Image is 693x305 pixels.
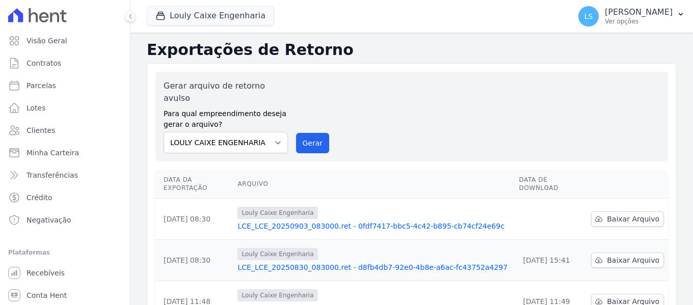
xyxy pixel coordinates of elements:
a: Minha Carteira [4,143,126,163]
span: Contratos [26,58,61,68]
span: Clientes [26,125,55,135]
p: Ver opções [605,17,673,25]
a: Recebíveis [4,263,126,283]
a: Baixar Arquivo [591,211,664,227]
span: Baixar Arquivo [607,214,659,224]
a: Lotes [4,98,126,118]
span: Louly Caixe Engenharia [237,289,317,301]
span: Louly Caixe Engenharia [237,207,317,219]
th: Data da Exportação [155,170,233,199]
th: Data de Download [515,170,588,199]
span: Crédito [26,192,52,203]
a: Contratos [4,53,126,73]
div: Plataformas [8,246,122,259]
span: Lotes [26,103,46,113]
td: [DATE] 08:30 [155,240,233,281]
th: Arquivo [233,170,515,199]
span: Conta Hent [26,290,67,300]
td: [DATE] 15:41 [515,240,588,281]
span: LS [584,13,593,20]
label: Para qual empreendimento deseja gerar o arquivo? [164,104,288,130]
span: Parcelas [26,80,56,91]
a: Transferências [4,165,126,185]
a: Baixar Arquivo [591,253,664,268]
h2: Exportações de Retorno [147,41,677,59]
span: Baixar Arquivo [607,255,659,265]
a: Clientes [4,120,126,141]
a: Crédito [4,187,126,208]
a: Negativação [4,210,126,230]
span: Louly Caixe Engenharia [237,248,317,260]
span: Minha Carteira [26,148,79,158]
span: Negativação [26,215,71,225]
a: Visão Geral [4,31,126,51]
button: Gerar [296,133,330,153]
a: Parcelas [4,75,126,96]
span: Recebíveis [26,268,65,278]
button: Louly Caixe Engenharia [147,6,274,25]
button: LS [PERSON_NAME] Ver opções [570,2,693,31]
td: [DATE] 08:30 [155,199,233,240]
span: Visão Geral [26,36,67,46]
span: Transferências [26,170,78,180]
label: Gerar arquivo de retorno avulso [164,80,288,104]
a: LCE_LCE_20250830_083000.ret - d8fb4db7-92e0-4b8e-a6ac-fc43752a4297 [237,262,511,272]
p: [PERSON_NAME] [605,7,673,17]
a: LCE_LCE_20250903_083000.ret - 0fdf7417-bbc5-4c42-b895-cb74cf24e69c [237,221,511,231]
